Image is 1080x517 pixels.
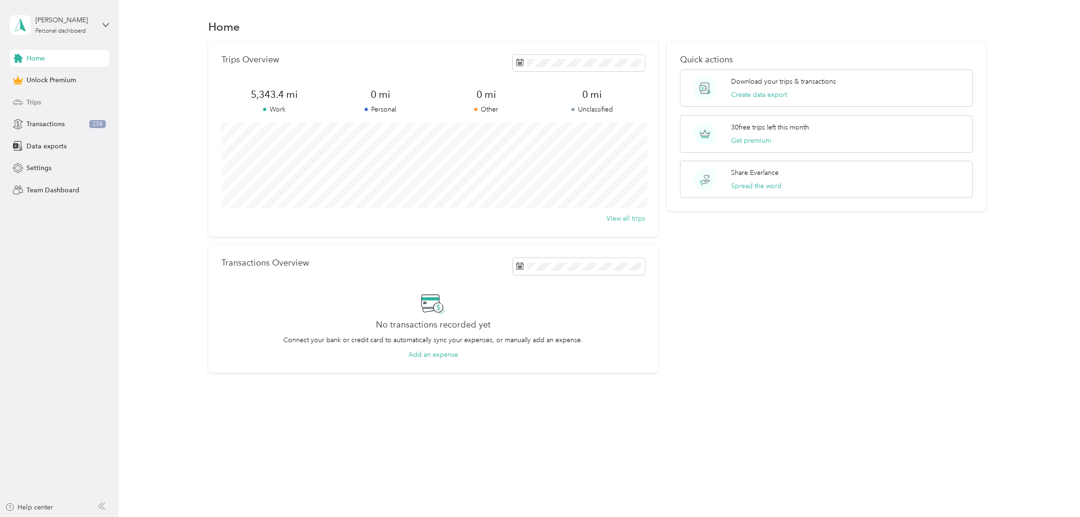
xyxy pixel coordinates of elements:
[5,502,53,512] button: Help center
[283,335,583,345] p: Connect your bank or credit card to automatically sync your expenses, or manually add an expense.
[35,15,94,25] div: [PERSON_NAME]
[539,88,645,101] span: 0 mi
[1027,464,1080,517] iframe: Everlance-gr Chat Button Frame
[376,320,491,330] h2: No transactions recorded yet
[731,136,771,146] button: Get premium
[26,97,41,107] span: Trips
[26,163,51,173] span: Settings
[327,104,433,114] p: Personal
[221,88,327,101] span: 5,343.4 mi
[731,77,836,86] p: Download your trips & transactions
[26,119,65,129] span: Transactions
[539,104,645,114] p: Unclassified
[35,28,86,34] div: Personal dashboard
[26,141,67,151] span: Data exports
[731,168,779,178] p: Share Everlance
[208,22,240,32] h1: Home
[221,258,309,268] p: Transactions Overview
[26,185,79,195] span: Team Dashboard
[433,104,539,114] p: Other
[606,214,645,224] button: View all trips
[408,350,458,360] button: Add an expense
[433,88,539,101] span: 0 mi
[731,122,809,132] p: 30 free trips left this month
[731,90,787,100] button: Create data export
[680,55,973,65] p: Quick actions
[89,120,106,129] span: 258
[26,75,76,85] span: Unlock Premium
[327,88,433,101] span: 0 mi
[731,181,782,191] button: Spread the word
[221,55,279,65] p: Trips Overview
[221,104,327,114] p: Work
[26,53,45,63] span: Home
